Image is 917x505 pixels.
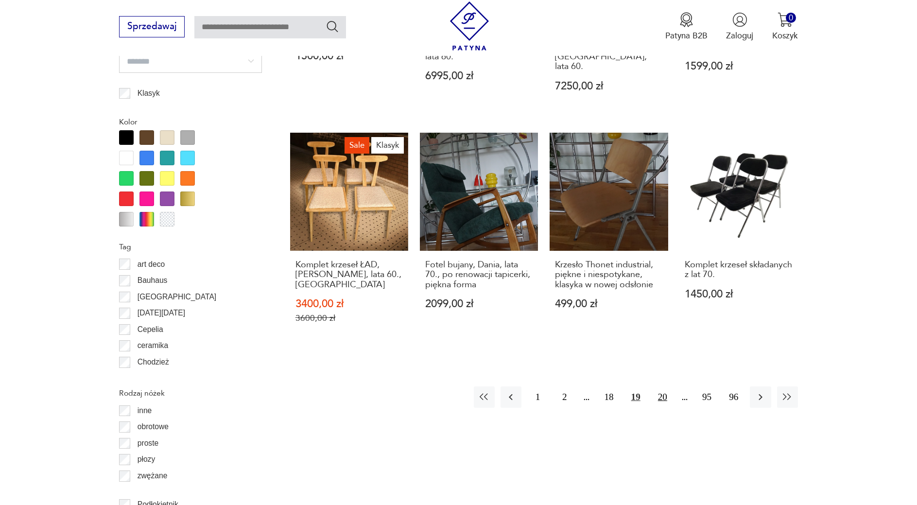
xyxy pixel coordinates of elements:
h3: Komplet krzeseł ŁAD, [PERSON_NAME], lata 60., [GEOGRAPHIC_DATA] [295,260,403,290]
p: proste [138,437,158,450]
p: 3400,00 zł [295,299,403,309]
button: 0Koszyk [772,12,798,41]
p: Tag [119,241,262,253]
a: Krzesło Thonet industrial, piękne i niespotykane, klasyka w nowej odsłonieKrzesło Thonet industri... [550,133,668,346]
button: 2 [554,386,575,407]
p: [GEOGRAPHIC_DATA] [138,291,216,303]
p: 1500,00 zł [295,51,403,61]
h3: Komplet czterech krzeseł, proj. [PERSON_NAME], Tatra Nabytok, [GEOGRAPHIC_DATA], lata 60. [555,22,663,71]
p: inne [138,404,152,417]
p: Rodzaj nóżek [119,387,262,400]
p: Cepelia [138,323,163,336]
p: Zaloguj [726,30,753,41]
p: płozy [138,453,155,466]
p: 1599,00 zł [685,61,793,71]
p: Ćmielów [138,372,167,385]
p: Patyna B2B [665,30,708,41]
img: Ikonka użytkownika [732,12,747,27]
img: Patyna - sklep z meblami i dekoracjami vintage [445,1,494,51]
button: 20 [652,386,673,407]
p: 6995,00 zł [425,71,533,81]
h3: Komplet krzeseł składanych z lat 70. [685,260,793,280]
p: 7250,00 zł [555,81,663,91]
h3: Krzesło Thonet industrial, piękne i niespotykane, klasyka w nowej odsłonie [555,260,663,290]
h3: Fotel bujany, Dania, lata 70., po renowacji tapicerki, piękna forma [425,260,533,290]
img: Ikona koszyka [778,12,793,27]
p: 3600,00 zł [295,313,403,323]
h3: Para krzeseł, proj. [PERSON_NAME], prod. Uldum Møbelfabrik, Dania, lata 60. [425,22,533,62]
button: 95 [696,386,717,407]
img: Ikona medalu [679,12,694,27]
button: Patyna B2B [665,12,708,41]
button: Zaloguj [726,12,753,41]
a: Fotel bujany, Dania, lata 70., po renowacji tapicerki, piękna formaFotel bujany, Dania, lata 70.,... [420,133,538,346]
button: 19 [625,386,646,407]
a: Sprzedawaj [119,23,185,31]
p: 499,00 zł [555,299,663,309]
p: Chodzież [138,356,169,368]
p: Koszyk [772,30,798,41]
button: Szukaj [326,19,340,34]
p: obrotowe [138,420,169,433]
button: 1 [527,386,548,407]
button: Sprzedawaj [119,16,185,37]
button: 96 [723,386,744,407]
p: Bauhaus [138,274,168,287]
button: 18 [598,386,619,407]
a: Ikona medaluPatyna B2B [665,12,708,41]
p: [DATE][DATE] [138,307,185,319]
p: 1450,00 zł [685,289,793,299]
p: 2099,00 zł [425,299,533,309]
p: zwężane [138,470,168,482]
div: 0 [786,13,796,23]
p: ceramika [138,339,168,352]
p: Kolor [119,116,262,128]
p: Klasyk [138,87,160,100]
p: art deco [138,258,165,271]
a: Komplet krzeseł składanych z lat 70.Komplet krzeseł składanych z lat 70.1450,00 zł [680,133,798,346]
a: SaleKlasykKomplet krzeseł ŁAD, F. Aplewicz, lata 60., PolskaKomplet krzeseł ŁAD, [PERSON_NAME], l... [290,133,408,346]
